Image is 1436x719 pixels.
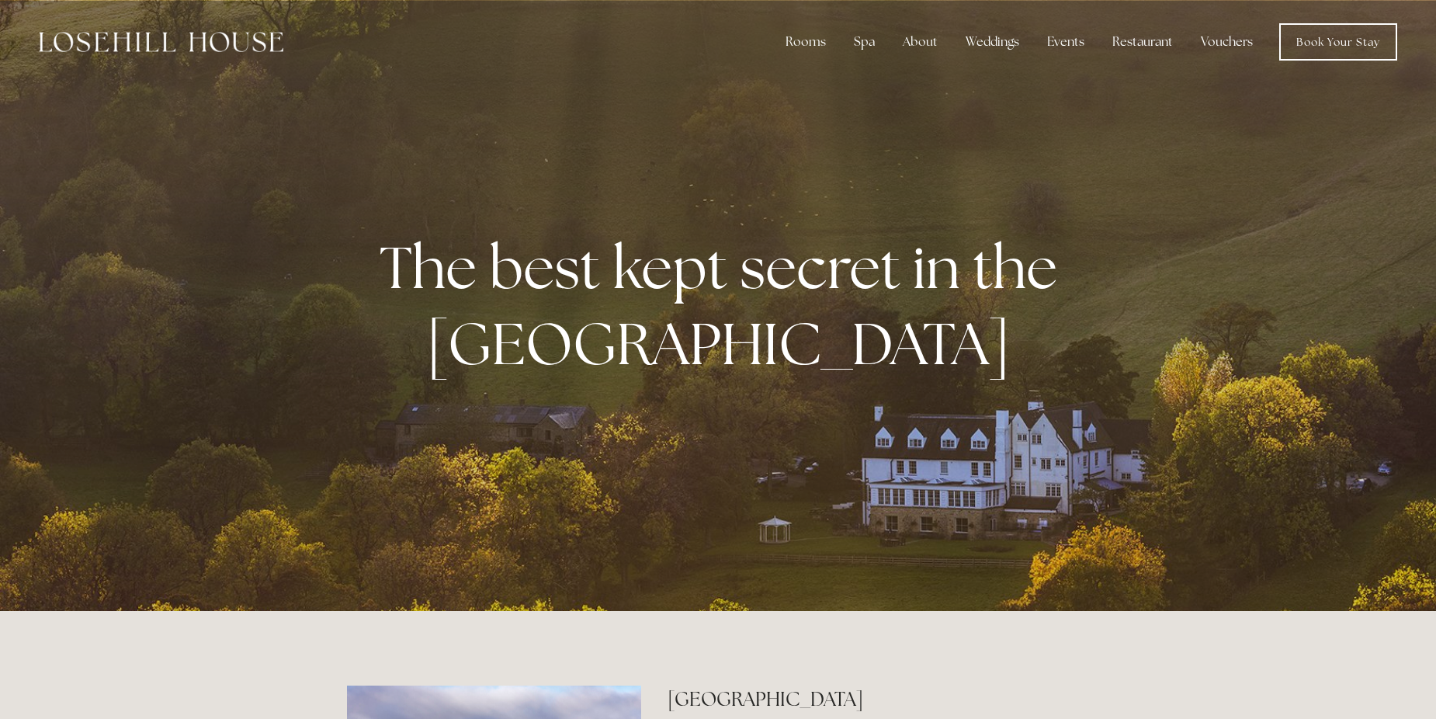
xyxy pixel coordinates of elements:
[668,686,1089,713] h2: [GEOGRAPHIC_DATA]
[953,26,1032,57] div: Weddings
[380,229,1070,381] strong: The best kept secret in the [GEOGRAPHIC_DATA]
[1035,26,1097,57] div: Events
[1279,23,1397,61] a: Book Your Stay
[841,26,887,57] div: Spa
[39,32,283,52] img: Losehill House
[773,26,838,57] div: Rooms
[890,26,950,57] div: About
[1100,26,1185,57] div: Restaurant
[1188,26,1265,57] a: Vouchers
